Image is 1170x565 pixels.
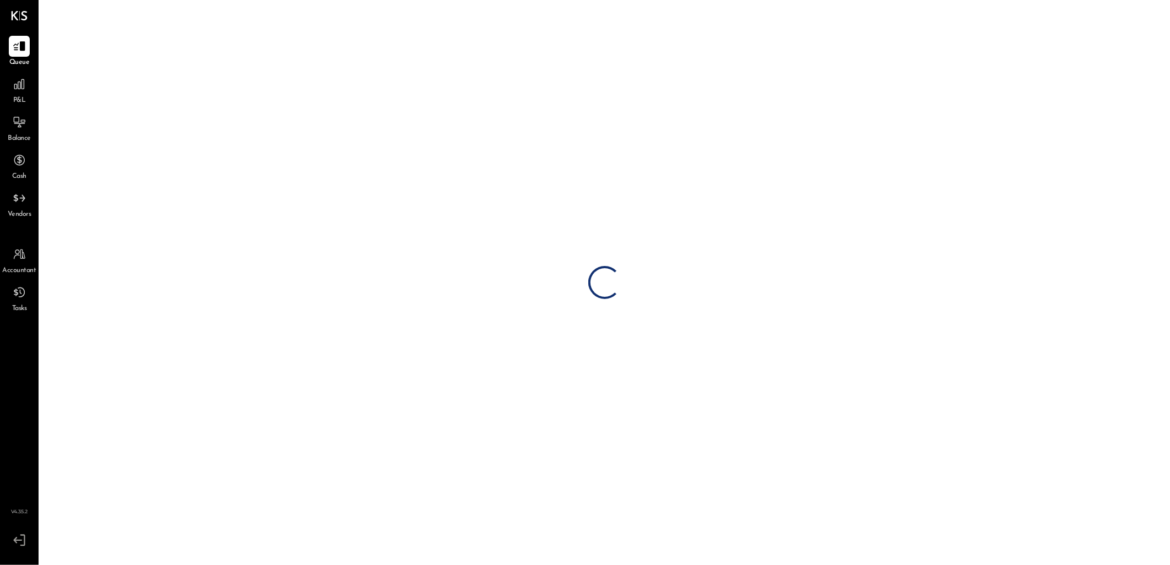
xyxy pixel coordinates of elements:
span: Tasks [12,304,27,314]
a: Queue [1,36,38,68]
span: Balance [8,134,31,144]
a: Tasks [1,282,38,314]
span: Accountant [3,266,36,276]
a: Accountant [1,244,38,276]
a: Balance [1,112,38,144]
span: Vendors [8,210,31,220]
span: P&L [13,96,26,106]
a: Cash [1,150,38,182]
span: Cash [12,172,26,182]
a: P&L [1,74,38,106]
span: Queue [9,58,30,68]
a: Vendors [1,188,38,220]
